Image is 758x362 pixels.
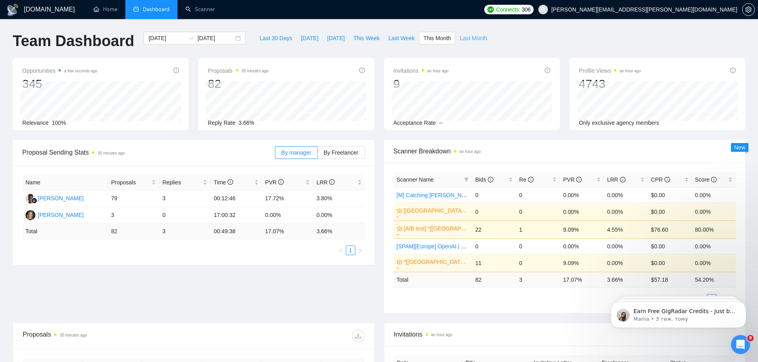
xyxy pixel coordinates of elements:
[313,190,364,207] td: 3.80%
[64,69,97,73] time: a few seconds ago
[711,177,717,182] span: info-circle
[496,5,520,14] span: Connects:
[404,224,468,233] a: [A/B test] *[[GEOGRAPHIC_DATA]] AI & Machine Learning Software
[301,34,318,43] span: [DATE]
[336,246,346,255] li: Previous Page
[97,151,125,155] time: 35 minutes ago
[22,147,275,157] span: Proposal Sending Stats
[404,206,468,215] a: [[GEOGRAPHIC_DATA]/[GEOGRAPHIC_DATA]] SV/Web Development
[604,221,648,238] td: 4.55%
[173,68,179,73] span: info-circle
[133,6,139,12] span: dashboard
[472,187,516,203] td: 0
[692,187,736,203] td: 0.00%
[22,224,108,239] td: Total
[397,259,402,265] span: crown
[329,179,335,185] span: info-circle
[22,120,49,126] span: Relevance
[214,179,233,186] span: Time
[22,66,97,75] span: Opportunities
[734,144,745,151] span: New
[355,246,365,255] button: right
[560,221,604,238] td: 9.09%
[397,243,504,250] a: [SPAM][Europe] OpenAI | Generative AI ML
[296,32,323,45] button: [DATE]
[472,254,516,272] td: 11
[522,5,530,14] span: 306
[336,246,346,255] button: left
[423,34,451,43] span: This Month
[620,69,641,73] time: an hour ago
[355,246,365,255] li: Next Page
[148,34,185,43] input: Start date
[519,176,534,183] span: Re
[278,179,284,185] span: info-circle
[651,176,670,183] span: CPR
[188,35,194,41] span: swap-right
[731,335,750,354] iframe: Intercom live chat
[60,333,87,337] time: 35 minutes ago
[159,207,210,224] td: 0
[648,272,692,287] td: $ 57.18
[516,272,560,287] td: 3
[265,179,284,186] span: PVR
[604,238,648,254] td: 0.00%
[388,34,415,43] span: Last Week
[52,120,66,126] span: 100%
[394,329,736,339] span: Invitations
[692,203,736,221] td: 0.00%
[692,221,736,238] td: 80.00%
[210,190,262,207] td: 00:12:46
[143,6,170,13] span: Dashboard
[327,34,345,43] span: [DATE]
[427,69,448,73] time: an hour ago
[208,120,235,126] span: Reply Rate
[397,208,402,213] span: crown
[162,178,201,187] span: Replies
[108,175,159,190] th: Proposals
[462,174,470,186] span: filter
[604,203,648,221] td: 0.00%
[419,32,455,45] button: This Month
[648,254,692,272] td: $0.00
[159,175,210,190] th: Replies
[25,211,84,218] a: IM[PERSON_NAME]
[579,66,641,75] span: Profile Views
[94,6,117,13] a: homeHome
[197,34,234,43] input: End date
[25,195,84,201] a: AK[PERSON_NAME]
[439,120,442,126] span: --
[742,6,755,13] a: setting
[323,149,358,156] span: By Freelancer
[472,272,516,287] td: 82
[472,203,516,221] td: 0
[431,333,452,337] time: an hour ago
[576,177,582,182] span: info-circle
[394,146,736,156] span: Scanner Breakdown
[242,69,269,73] time: 35 minutes ago
[22,76,97,91] div: 345
[108,207,159,224] td: 3
[31,198,37,203] img: gigradar-bm.png
[239,120,255,126] span: 3.66%
[488,177,493,182] span: info-circle
[228,179,233,185] span: info-circle
[352,333,364,339] span: download
[545,68,550,73] span: info-circle
[313,207,364,224] td: 0.00%
[620,177,625,182] span: info-circle
[464,177,469,182] span: filter
[255,32,296,45] button: Last 30 Days
[528,177,534,182] span: info-circle
[394,66,448,75] span: Invitations
[346,246,355,255] li: 1
[604,187,648,203] td: 0.00%
[397,226,402,231] span: crown
[404,257,468,266] a: *[[GEOGRAPHIC_DATA]/[GEOGRAPHIC_DATA]] AI Agent Development
[159,190,210,207] td: 3
[560,203,604,221] td: 0.00%
[22,175,108,190] th: Name
[604,254,648,272] td: 0.00%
